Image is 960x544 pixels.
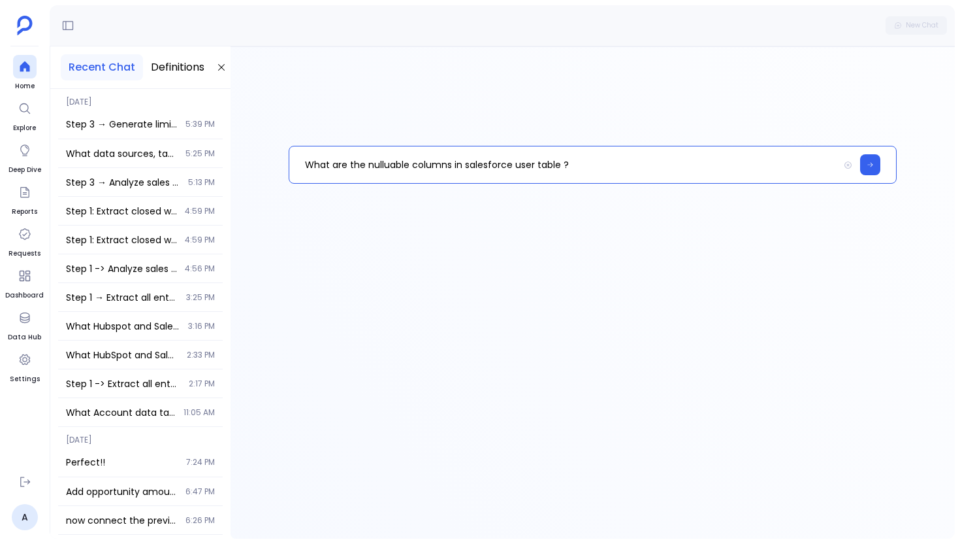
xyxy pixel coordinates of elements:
a: Dashboard [5,264,44,301]
span: Settings [10,374,40,384]
a: Home [13,55,37,92]
a: Settings [10,348,40,384]
span: Step 1 -> Analyze sales cycle length distribution by industry using the extracted closed won oppo... [66,262,177,275]
span: Step 1: Extract closed won opportunities from last 6 months with account industry information and... [66,233,177,246]
span: 7:24 PM [186,457,215,467]
span: Step 3 → Analyze sales cycle length distribution across industries from Step 2 Take results from ... [66,176,180,189]
span: Data Hub [8,332,41,343]
span: What Account data tables are available? Show me the structure of Account tables including fields ... [66,406,176,419]
span: Step 3 → Generate limited leaderboard report with data availability disclaimer Create final leade... [66,118,178,131]
span: Deep Dive [8,165,41,175]
span: Reports [12,207,37,217]
span: [DATE] [58,89,223,107]
span: 5:13 PM [188,177,215,188]
p: What are the nulluable columns in salesforce user table ? [289,148,839,182]
span: Step 1 → Extract all enterprise customers with ARR greater than 50k including owner details using... [66,291,178,304]
span: 6:26 PM [185,515,215,526]
span: 4:59 PM [185,235,215,245]
img: petavue logo [17,16,33,35]
span: 3:25 PM [186,292,215,303]
span: Home [13,81,37,92]
span: Explore [13,123,37,133]
span: Add opportunity amount as opportunity value to the table [66,485,178,498]
span: 2:17 PM [189,379,215,389]
span: 4:59 PM [185,206,215,216]
span: 6:47 PM [185,486,215,497]
span: Step 1 -> Extract all enterprise customers with ARR greater than 50k using Customer key definitio... [66,377,181,390]
span: 2:33 PM [187,350,215,360]
a: Reports [12,180,37,217]
span: Step 1: Extract closed won opportunities from last 6 months with account industry information and... [66,205,177,218]
button: Definitions [143,54,212,80]
span: What HubSpot and Salesforce data sources are available? Specifically looking for contact, lead, a... [66,348,179,362]
span: 11:05 AM [184,407,215,418]
span: Perfect!! [66,456,178,469]
span: Dashboard [5,290,44,301]
span: 5:39 PM [185,119,215,129]
a: Requests [8,222,40,259]
a: Deep Dive [8,139,41,175]
span: Requests [8,248,40,259]
a: Data Hub [8,306,41,343]
span: 4:56 PM [185,263,215,274]
span: 3:16 PM [188,321,215,331]
button: Recent Chat [61,54,143,80]
a: A [12,504,38,530]
a: Explore [13,97,37,133]
span: What Hubspot and Salesforce tables are available? Show me the tables for contacts, leads, account... [66,320,180,333]
span: What data sources, tables, and columns are available for calculating Deal Velocity? I need to und... [66,147,178,160]
span: 5:25 PM [185,148,215,159]
span: [DATE] [58,427,223,445]
span: now connect the previous output details to the user who created it [66,514,178,527]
